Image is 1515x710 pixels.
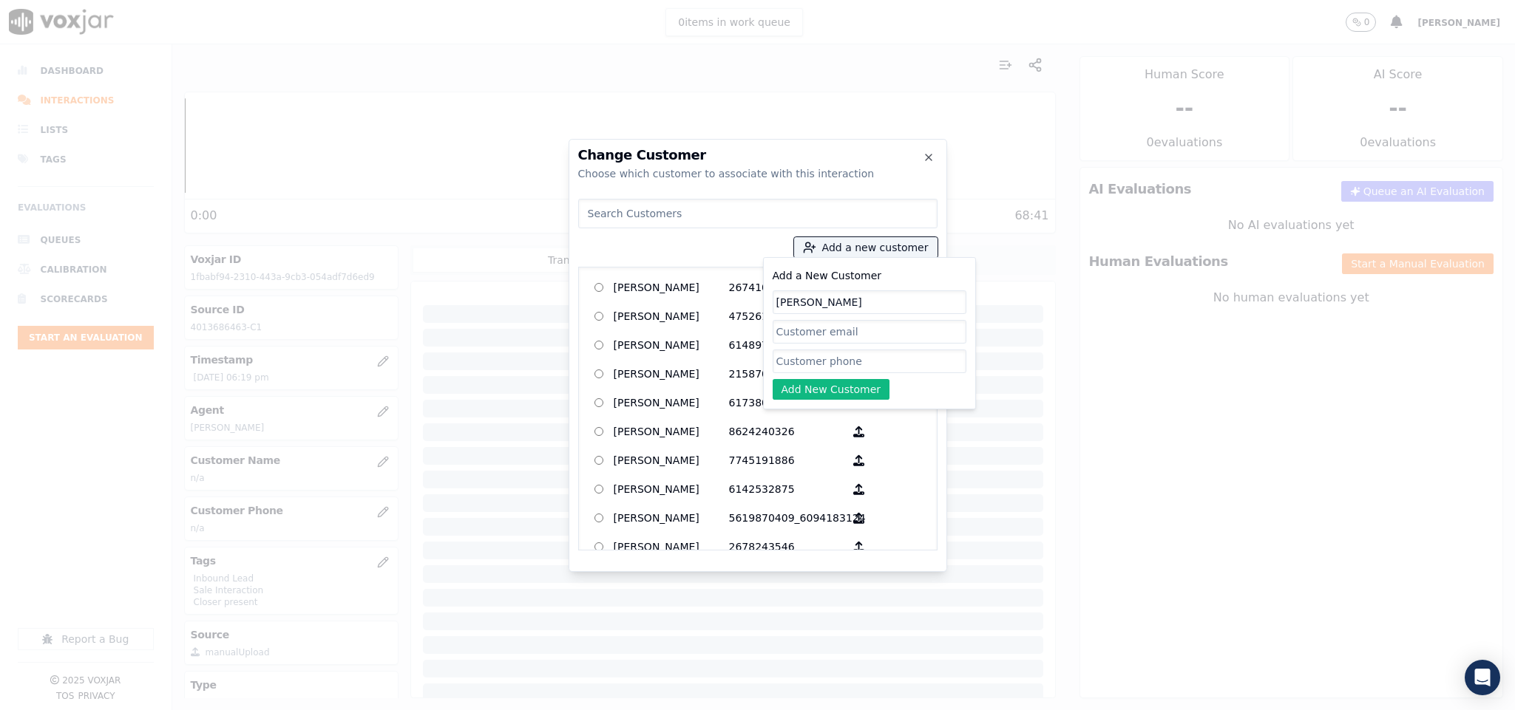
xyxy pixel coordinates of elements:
p: [PERSON_NAME] [614,449,729,472]
p: 4752610421 [729,305,844,328]
p: 6173808758 [729,392,844,414]
p: [PERSON_NAME] [614,276,729,299]
p: [PERSON_NAME] [614,536,729,559]
input: [PERSON_NAME] 2158707614 [594,369,604,379]
input: [PERSON_NAME] 4752610421 [594,312,604,321]
p: [PERSON_NAME] [614,363,729,386]
input: [PERSON_NAME] 5619870409_6094183124 [594,513,604,523]
div: Open Intercom Messenger [1465,660,1500,695]
p: 2674106790 [729,276,844,299]
div: Choose which customer to associate with this interaction [578,166,938,181]
input: [PERSON_NAME] 2674106790 [594,283,604,293]
p: 6148972013 [729,334,844,357]
input: Search Customers [578,199,938,228]
p: [PERSON_NAME] [614,478,729,501]
button: [PERSON_NAME] 6142532875 [844,478,873,501]
button: Add New Customer [773,379,890,400]
p: 8624240326 [729,420,844,443]
label: Add a New Customer [773,270,882,281]
p: [PERSON_NAME] [614,420,729,443]
button: [PERSON_NAME] 8624240326 [844,420,873,443]
p: [PERSON_NAME] [614,334,729,357]
input: [PERSON_NAME] 7745191886 [594,456,604,465]
input: [PERSON_NAME] 6148972013 [594,341,604,350]
input: [PERSON_NAME] 6142532875 [594,485,604,494]
button: [PERSON_NAME] 2678243546 [844,536,873,559]
p: 6142532875 [729,478,844,501]
p: [PERSON_NAME] [614,507,729,530]
input: [PERSON_NAME] 2678243546 [594,542,604,552]
p: [PERSON_NAME] [614,305,729,328]
button: Add a new customer [794,237,938,258]
button: [PERSON_NAME] 7745191886 [844,449,873,472]
input: [PERSON_NAME] 6173808758 [594,398,604,408]
p: 5619870409_6094183124 [729,507,844,530]
h2: Change Customer [578,149,938,162]
p: 2158707614 [729,363,844,386]
input: Customer email [773,320,966,344]
p: 7745191886 [729,449,844,472]
p: [PERSON_NAME] [614,392,729,414]
input: Customer phone [773,349,966,373]
input: Customer name [773,290,966,314]
input: [PERSON_NAME] 8624240326 [594,427,604,437]
p: 2678243546 [729,536,844,559]
button: [PERSON_NAME] 5619870409_6094183124 [844,507,873,530]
